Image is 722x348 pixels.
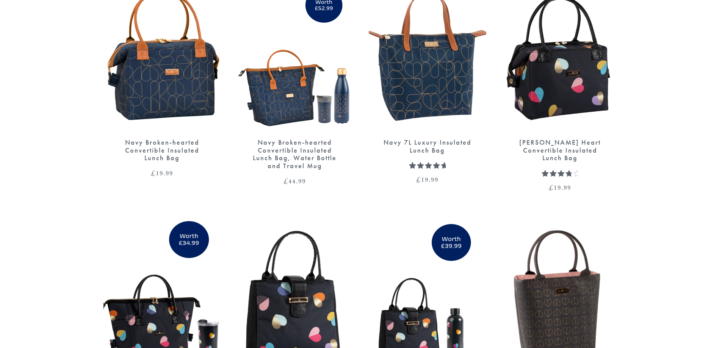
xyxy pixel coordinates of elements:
[542,170,546,187] span: 1
[542,170,571,221] span: Rated out of 5 based on customer rating
[409,162,446,169] div: Rated 5.00 out of 5
[515,139,606,162] div: [PERSON_NAME] Heart Convertible Insulated Lunch Bag
[283,176,288,186] span: £
[382,139,473,154] div: Navy 7L Luxury Insulated Lunch Bag
[409,162,413,179] span: 1
[117,139,208,162] div: Navy Broken-hearted Convertible Insulated Lunch Bag
[549,183,554,192] span: £
[549,183,571,192] bdi: 19.99
[416,175,421,184] span: £
[409,162,446,206] span: Rated out of 5 based on customer rating
[542,170,578,176] div: Rated 4.00 out of 5
[151,169,156,178] span: £
[249,139,340,170] div: Navy Broken-hearted Convertible Insulated Lunch Bag, Water Bottle and Travel Mug
[283,176,306,186] bdi: 44.99
[416,175,439,184] bdi: 19.99
[151,169,173,178] bdi: 19.99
